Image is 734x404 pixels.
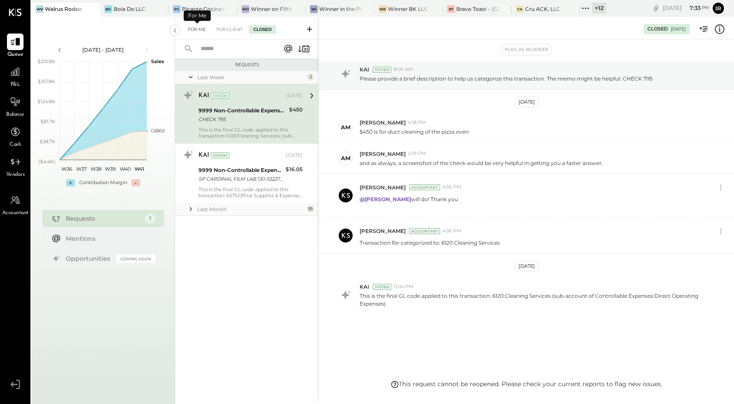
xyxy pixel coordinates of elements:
div: Bravo Toast – [GEOGRAPHIC_DATA] [456,5,498,13]
text: W39 [105,166,116,172]
div: Requests [66,214,141,223]
div: 9999 Non-Controllable Expenses:Other Income and Expenses:To Be Classified P&L [199,106,286,115]
div: copy link [652,3,660,13]
div: Boia De LLC [114,5,145,13]
div: [DATE] [286,152,303,159]
div: + [66,179,75,186]
div: Accountant [409,228,440,234]
div: $16.05 [286,165,303,174]
div: KAI [199,151,209,160]
div: 1 [145,213,155,224]
div: 9999 Non-Controllable Expenses:Other Income and Expenses:To Be Classified P&L [199,166,283,175]
span: Queue [7,51,24,59]
div: Winner in the Park [319,5,361,13]
div: - [131,179,140,186]
span: 4:56 PM [442,228,461,235]
a: P&L [0,64,30,89]
p: Please provide a brief description to help us categorize this transaction. The memo might be help... [360,75,653,82]
text: COGS [151,128,165,134]
a: Cash [0,124,30,149]
div: Cru ACK, LLC [525,5,560,13]
div: SP CARDINAL FILM LAB 130-5322709 6 AL 09/04 [199,175,283,183]
text: W40 [119,166,130,172]
div: Last Week [197,74,305,81]
div: Wo [242,5,249,13]
div: System [211,152,229,158]
div: $450 [289,105,303,114]
div: Coming Soon [116,255,155,263]
p: will do! Thank you [360,195,458,210]
div: + 12 [592,3,606,13]
span: KAI [360,66,369,73]
div: BT [447,5,455,13]
text: Sales [151,58,164,64]
span: P&L [10,81,20,89]
div: Closed [249,25,276,34]
span: 4:56 PM [442,184,461,191]
div: This is the final GL code applied to this transaction: 6575:Office Supplies & Expenses (sub-accou... [199,186,303,199]
div: This is the final GL code applied to this transaction: 6120:Cleaning Services (sub-account of Con... [199,127,303,139]
text: ($4.4K) [38,158,55,165]
a: Vendors [0,154,30,179]
div: [DATE] - [DATE] [66,46,140,54]
text: W41 [135,166,144,172]
p: This is the final GL code applied to this transaction: 6120:Cleaning Services (sub-account of Con... [360,292,709,307]
div: CHECK 795 [199,115,286,124]
span: [PERSON_NAME] [360,119,406,126]
div: [DATE] [515,97,539,108]
div: AM [341,154,350,162]
div: Last Month [197,205,305,213]
a: Balance [0,94,30,119]
div: WR [36,5,44,13]
text: $81.7K [40,118,55,125]
text: $124.8K [37,98,55,104]
div: [DATE] [515,261,539,272]
span: 4:19 PM [408,150,426,157]
div: Requests [179,62,314,68]
p: $450 is for duct cleaning of the pizza oven [360,128,469,135]
text: $38.7K [40,138,55,145]
span: Accountant [2,209,29,217]
div: 55 [307,205,314,212]
div: CA [516,5,524,13]
span: 8:09 AM [394,66,413,73]
div: [DATE] [663,4,709,12]
a: Accountant [0,192,30,217]
div: Walrus Rodeo [45,5,82,13]
span: [PERSON_NAME] [360,184,406,191]
span: Balance [6,111,24,119]
span: Vendors [6,171,25,179]
div: BD [104,5,112,13]
div: Contribution Margin [79,179,127,186]
div: Picante Cocina Mexicana Rest [182,5,224,13]
div: 2 [307,74,314,81]
text: Labor [151,128,164,134]
text: W37 [76,166,87,172]
span: KAI [360,283,369,290]
button: Flag as Blocker [502,44,552,55]
text: W38 [90,166,101,172]
span: [PERSON_NAME] [360,227,406,235]
div: For Me [184,25,210,34]
span: 11:04 PM [394,283,414,290]
p: and as always, a screenshot of the check would be very helpful in getting you a faster answer. [360,159,603,167]
a: Queue [0,34,30,59]
strong: @[PERSON_NAME] [360,196,411,202]
div: AM [341,123,350,131]
div: For Me [184,10,211,21]
div: System [373,284,391,290]
div: Winner on Fifth LLC [251,5,293,13]
div: Closed [647,26,668,33]
button: Ir [711,1,725,15]
div: Accountant [409,184,440,190]
span: Cash [10,141,21,149]
div: [DATE] [286,92,303,99]
span: [PERSON_NAME] [360,150,406,158]
div: Wi [310,5,318,13]
span: 4:18 PM [408,119,426,126]
div: For Client [212,25,247,34]
div: PC [173,5,181,13]
div: [DATE] [671,26,686,32]
div: System [211,93,229,99]
div: KAI [199,91,209,100]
